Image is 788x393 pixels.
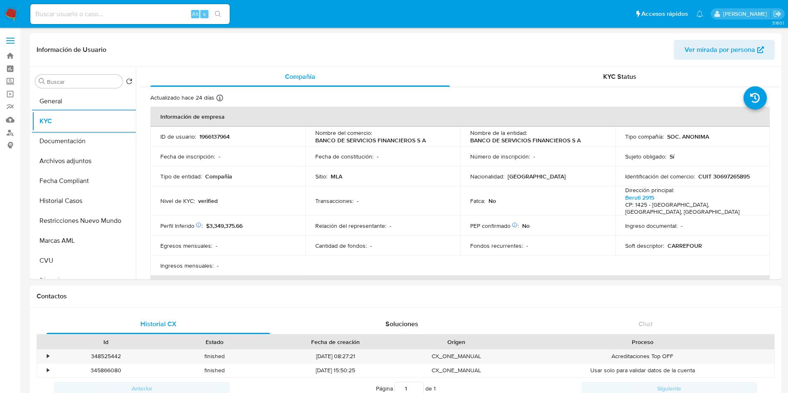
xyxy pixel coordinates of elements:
div: Proceso [517,338,768,346]
p: Egresos mensuales : [160,242,212,249]
p: Transacciones : [315,197,353,205]
div: finished [160,349,269,363]
button: Marcas AML [32,231,136,251]
p: Actualizado hace 24 días [150,94,214,102]
h4: CP: 1425 - [GEOGRAPHIC_DATA], [GEOGRAPHIC_DATA], [GEOGRAPHIC_DATA] [625,201,757,216]
div: Id [57,338,155,346]
p: No [489,197,496,205]
p: - [216,242,217,249]
span: Soluciones [385,319,418,329]
h1: Contactos [37,292,775,300]
p: Dirección principal : [625,186,674,194]
p: Nombre del comercio : [315,129,372,137]
span: Accesos rápidos [641,10,688,18]
button: General [32,91,136,111]
p: Cantidad de fondos : [315,242,367,249]
p: Fondos recurrentes : [470,242,523,249]
span: Historial CX [140,319,177,329]
p: - [377,153,378,160]
h1: Información de Usuario [37,46,106,54]
p: BANCO DE SERVICIOS FINANCIEROS S A [315,137,426,144]
span: Compañía [285,72,315,81]
button: Documentación [32,131,136,151]
p: - [533,153,535,160]
p: Perfil Inferido : [160,222,203,229]
span: KYC Status [603,72,636,81]
button: Buscar [39,78,45,85]
p: Fecha de inscripción : [160,153,215,160]
th: Información de empresa [150,107,770,127]
button: CVU [32,251,136,271]
div: finished [160,364,269,377]
input: Buscar [47,78,119,85]
button: Archivos adjuntos [32,151,136,171]
button: KYC [32,111,136,131]
p: Sí [670,153,674,160]
p: Fatca : [470,197,485,205]
span: Ver mirada por persona [685,40,755,60]
p: Ingresos mensuales : [160,262,214,269]
div: Estado [166,338,263,346]
p: Número de inscripción : [470,153,530,160]
span: Chat [638,319,653,329]
p: Fecha de constitución : [315,153,373,160]
p: BANCO DE SERVICIOS FINANCIEROS S A [470,137,581,144]
p: SOC. ANONIMA [667,133,709,140]
a: Salir [773,10,782,18]
button: Direcciones [32,271,136,290]
p: Compañia [205,173,232,180]
div: CX_ONE_MANUAL [402,364,511,377]
th: Datos de contacto [150,276,770,295]
p: sandra.helbardt@mercadolibre.com [723,10,770,18]
button: Fecha Compliant [32,171,136,191]
p: Tipo compañía : [625,133,664,140]
p: - [390,222,391,229]
p: Soft descriptor : [625,242,664,249]
p: 1966137964 [199,133,230,140]
p: - [217,262,218,269]
p: Sujeto obligado : [625,153,666,160]
button: Restricciones Nuevo Mundo [32,211,136,231]
button: Volver al orden por defecto [126,78,133,87]
p: Relación del representante : [315,222,386,229]
span: s [203,10,206,18]
p: - [526,242,528,249]
p: MLA [331,173,342,180]
div: 345866080 [52,364,160,377]
div: • [47,352,49,360]
a: Beruti 2915 [625,193,654,202]
p: verified [198,197,218,205]
button: Ver mirada por persona [674,40,775,60]
p: - [681,222,682,229]
p: - [357,197,358,205]
div: CX_ONE_MANUAL [402,349,511,363]
div: Origen [408,338,505,346]
div: 348525442 [52,349,160,363]
p: CUIT 30697265895 [698,173,750,180]
p: Nombre de la entidad : [470,129,527,137]
div: • [47,366,49,374]
p: Nivel de KYC : [160,197,195,205]
button: Historial Casos [32,191,136,211]
span: $3,349,375.66 [206,222,243,230]
div: [DATE] 15:50:25 [269,364,402,377]
p: ID de usuario : [160,133,196,140]
p: Sitio : [315,173,327,180]
div: Fecha de creación [275,338,396,346]
p: - [218,153,220,160]
p: [GEOGRAPHIC_DATA] [508,173,566,180]
p: No [522,222,530,229]
p: Tipo de entidad : [160,173,202,180]
p: CARREFOUR [668,242,702,249]
div: Usar solo para validar datos de la cuenta [511,364,774,377]
div: Acreditaciones Top OFF [511,349,774,363]
p: Identificación del comercio : [625,173,695,180]
button: search-icon [209,8,226,20]
div: [DATE] 08:27:21 [269,349,402,363]
p: - [370,242,372,249]
p: PEP confirmado : [470,222,519,229]
input: Buscar usuario o caso... [30,9,230,20]
span: Alt [192,10,199,18]
a: Notificaciones [696,10,703,17]
p: Nacionalidad : [470,173,504,180]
